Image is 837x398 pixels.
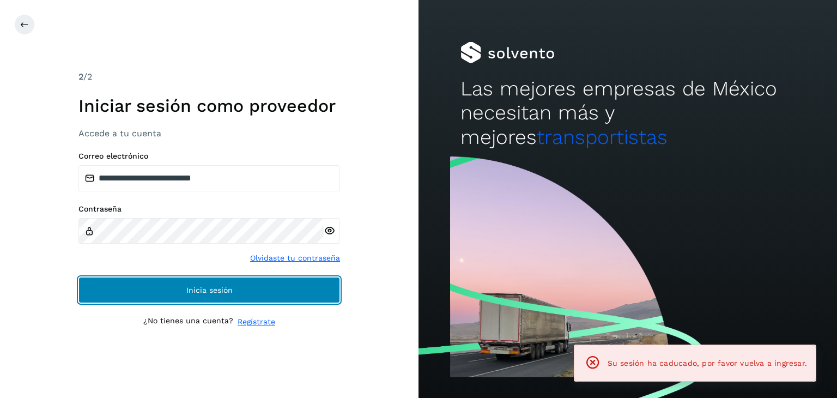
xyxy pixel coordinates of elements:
label: Contraseña [78,204,340,214]
div: /2 [78,70,340,83]
h2: Las mejores empresas de México necesitan más y mejores [460,77,795,149]
p: ¿No tienes una cuenta? [143,316,233,328]
a: Regístrate [238,316,275,328]
a: Olvidaste tu contraseña [250,252,340,264]
span: transportistas [537,125,668,149]
h1: Iniciar sesión como proveedor [78,95,340,116]
span: Su sesión ha caducado, por favor vuelva a ingresar. [608,359,807,367]
span: 2 [78,71,83,82]
span: Inicia sesión [186,286,233,294]
button: Inicia sesión [78,277,340,303]
h3: Accede a tu cuenta [78,128,340,138]
label: Correo electrónico [78,152,340,161]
